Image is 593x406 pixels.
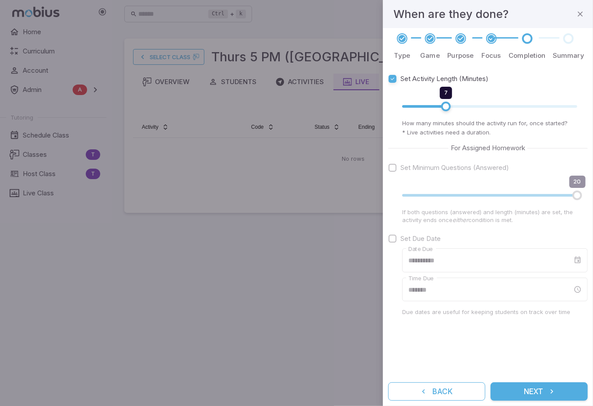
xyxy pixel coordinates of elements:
[394,51,411,60] p: Type
[400,74,488,84] span: Set Activity Length (Minutes)
[453,216,468,223] em: either
[402,208,588,224] p: If both questions (answered) and length (minutes) are set, the activity ends once condition is met.
[444,89,448,96] span: 7
[448,51,474,60] p: Purpose
[402,119,588,127] p: How many minutes should the activity run for, once started?
[553,51,584,60] p: Summary
[388,382,485,401] button: Back
[449,143,527,153] span: For Assigned Homework
[491,382,588,401] button: Next
[408,245,433,253] label: Date Due
[509,51,546,60] p: Completion
[393,5,509,23] h4: When are they done?
[400,234,441,244] span: Set Due Date
[400,163,509,173] span: Set Minimum Questions (Answered)
[402,128,588,136] p: * Live activities need a duration.
[420,51,440,60] p: Game
[408,274,434,282] label: Time Due
[482,51,501,60] p: Focus
[402,308,588,316] p: Due dates are useful for keeping students on track over time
